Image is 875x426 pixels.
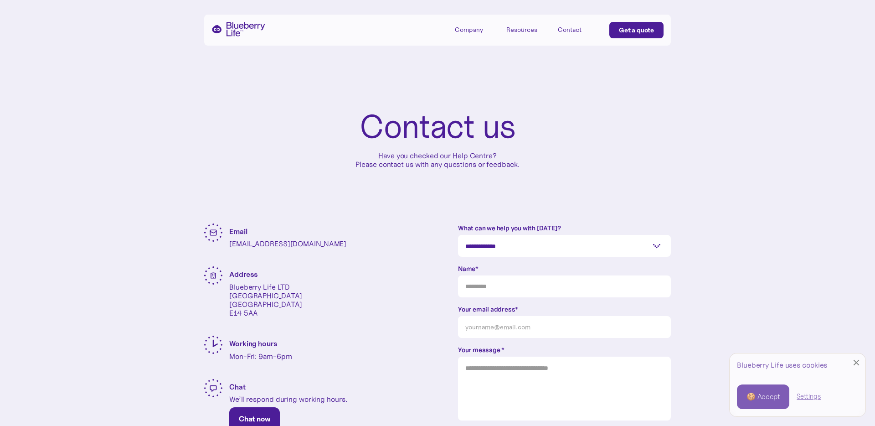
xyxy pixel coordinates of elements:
div: Company [455,22,496,37]
a: home [211,22,265,36]
p: [EMAIL_ADDRESS][DOMAIN_NAME] [229,239,346,248]
input: yourname@email.com [458,316,671,338]
strong: Address [229,270,258,279]
label: Your email address* [458,305,671,314]
strong: Chat [229,382,246,391]
strong: Your message * [458,346,504,354]
p: Mon-Fri: 9am-6pm [229,352,292,361]
h1: Contact us [360,109,515,144]
label: What can we help you with [DATE]? [458,223,671,233]
div: Resources [506,22,547,37]
label: Name* [458,264,671,273]
div: Company [455,26,483,34]
a: Settings [797,392,821,401]
div: Contact [558,26,582,34]
p: We’ll respond during working hours. [229,395,347,404]
div: Blueberry Life uses cookies [737,361,858,369]
p: Blueberry Life LTD [GEOGRAPHIC_DATA] [GEOGRAPHIC_DATA] E14 5AA [229,283,302,318]
p: Have you checked our Help Centre? Please contact us with any questions or feedback. [355,151,519,169]
div: Resources [506,26,537,34]
a: Get a quote [609,22,664,38]
strong: Working hours [229,339,278,348]
div: Get a quote [619,26,654,35]
a: Contact [558,22,599,37]
div: Chat now [239,415,270,424]
div: 🍪 Accept [746,392,780,402]
a: 🍪 Accept [737,384,789,409]
strong: Email [229,227,247,236]
a: Close Cookie Popup [847,353,865,372]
